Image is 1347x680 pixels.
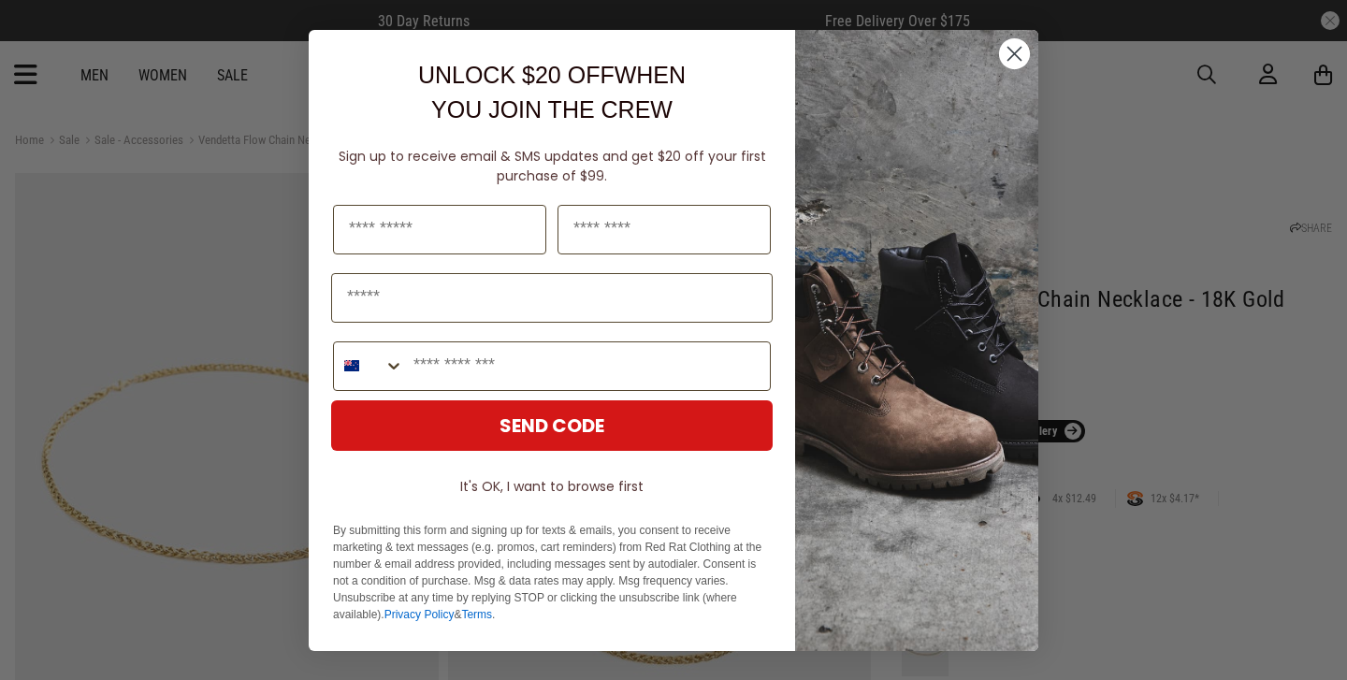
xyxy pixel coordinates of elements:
[461,608,492,621] a: Terms
[431,96,673,123] span: YOU JOIN THE CREW
[334,342,404,390] button: Search Countries
[615,62,686,88] span: WHEN
[795,30,1038,651] img: f7662613-148e-4c88-9575-6c6b5b55a647.jpeg
[998,37,1031,70] button: Close dialog
[331,400,773,451] button: SEND CODE
[331,273,773,323] input: Email
[333,522,771,623] p: By submitting this form and signing up for texts & emails, you consent to receive marketing & tex...
[339,147,766,185] span: Sign up to receive email & SMS updates and get $20 off your first purchase of $99.
[333,205,546,254] input: First Name
[418,62,615,88] span: UNLOCK $20 OFF
[331,470,773,503] button: It's OK, I want to browse first
[15,7,71,64] button: Open LiveChat chat widget
[384,608,455,621] a: Privacy Policy
[344,358,359,373] img: New Zealand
